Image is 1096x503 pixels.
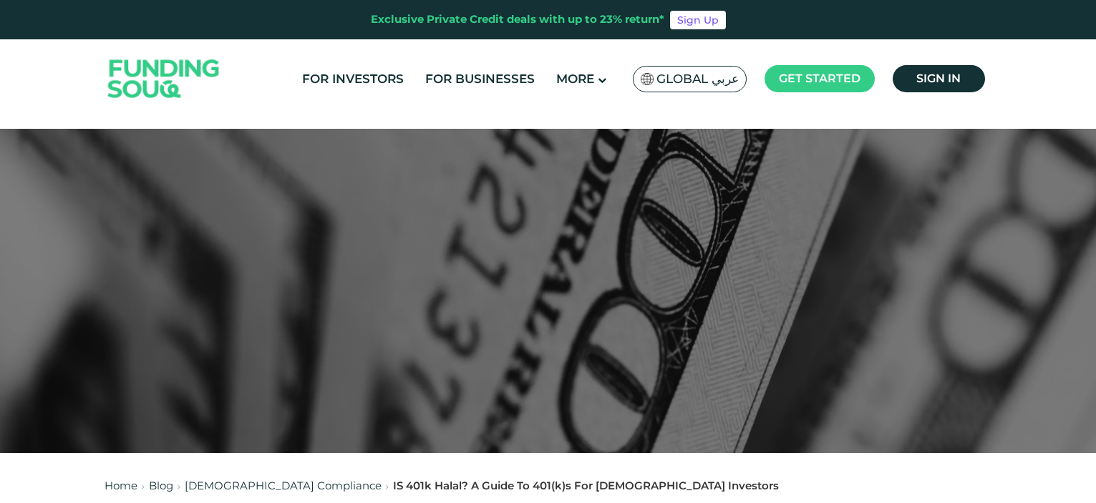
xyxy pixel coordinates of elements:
[299,67,407,91] a: For Investors
[893,65,985,92] a: Sign in
[641,73,654,85] img: SA Flag
[779,72,860,85] span: Get started
[185,479,382,492] a: [DEMOGRAPHIC_DATA] Compliance
[371,11,664,28] div: Exclusive Private Credit deals with up to 23% return*
[422,67,538,91] a: For Businesses
[916,72,961,85] span: Sign in
[556,72,594,86] span: More
[94,43,234,115] img: Logo
[149,479,173,492] a: Blog
[670,11,726,29] a: Sign Up
[656,71,739,87] span: Global عربي
[393,478,779,494] div: IS 401k Halal? A Guide To 401(k)s For [DEMOGRAPHIC_DATA] Investors
[105,479,137,492] a: Home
